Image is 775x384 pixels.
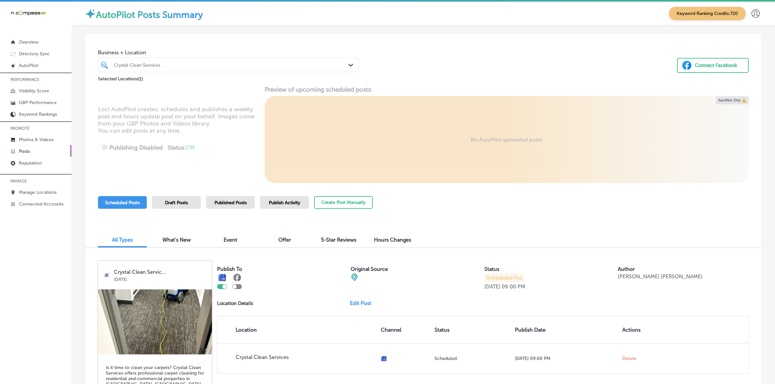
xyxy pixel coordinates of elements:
[103,271,111,279] img: logo
[114,269,207,275] p: Crystal Clean Servic...
[98,49,358,56] span: Business + Location
[622,356,636,362] span: Delete
[114,62,349,68] div: Crystal Clean Services
[19,39,38,45] p: Overview
[321,237,356,243] span: 5-Star Reviews
[351,266,388,272] label: Original Source
[162,237,191,243] span: What's New
[236,354,376,360] p: Crystal Clean Services
[677,58,749,73] button: Connect Facebook
[618,273,702,280] p: [PERSON_NAME] [PERSON_NAME]
[224,237,237,243] span: Event
[502,284,525,290] p: 09:00 PM
[19,100,57,105] p: GBP Performance
[217,300,253,306] p: Location Details
[269,200,300,205] span: Publish Activity
[112,237,133,243] span: All Types
[374,237,411,243] span: Hours Changes
[19,51,50,57] p: Directory Sync
[19,112,57,117] p: Keyword Rankings
[215,200,247,205] span: Published Posts
[484,284,500,290] p: [DATE]
[19,63,38,68] p: AutoPilot
[98,289,212,354] img: 279a1f43-1e3d-441e-84bb-fa74f56c92e6IMG_8551.jpg
[515,356,617,361] p: [DATE] 09:00 PM
[512,316,619,343] th: Publish Date
[10,10,46,16] img: 660ab0bf-5cc7-4cb8-ba1c-48b5ae0f18e60NCTV_CLogo_TV_Black_-500x88.png
[19,137,53,142] p: Photos & Videos
[432,316,512,343] th: Status
[484,273,524,282] p: Scheduled For
[350,300,377,306] a: Edit Post
[669,7,746,20] span: Keyword Ranking Credits: 720
[96,9,203,20] label: AutoPilot Posts Summary
[378,316,432,343] th: Channel
[217,316,378,343] th: Location
[19,149,30,154] p: Posts
[98,73,143,82] p: Selected Locations ( 1 )
[165,200,188,205] span: Draft Posts
[85,8,96,20] img: autopilot-icon
[351,273,358,281] img: cba84b02adce74ede1fb4a8549a95eca.png
[278,237,291,243] span: Offer
[217,266,242,272] label: Publish To
[620,316,663,343] th: Actions
[19,201,63,207] p: Connected Accounts
[19,160,42,166] p: Reputation
[435,356,510,361] p: Scheduled
[19,88,49,94] p: Visibility Score
[618,266,635,272] label: Author
[484,266,499,272] label: Status
[19,190,57,195] p: Manage Locations
[695,60,737,70] div: Connect Facebook
[314,196,373,209] button: Create Post Manually
[105,200,140,205] span: Scheduled Posts
[114,275,207,282] p: [DATE]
